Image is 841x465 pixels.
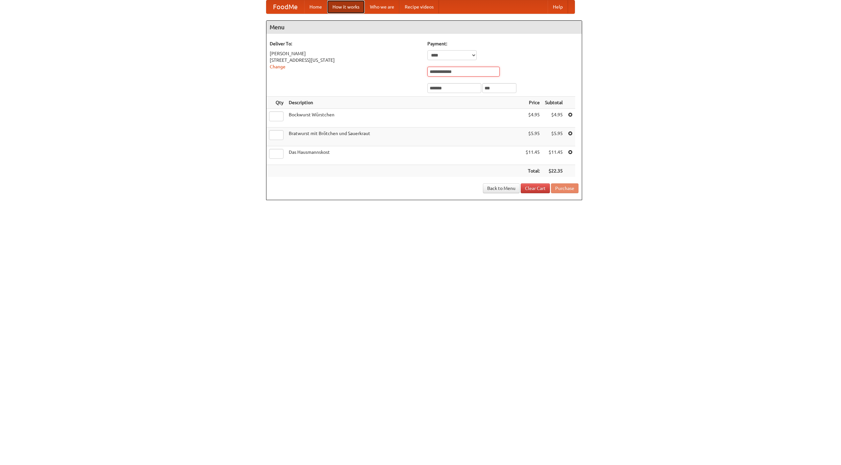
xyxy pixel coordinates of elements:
[270,50,421,57] div: [PERSON_NAME]
[542,128,565,146] td: $5.95
[286,109,523,128] td: Bockwurst Würstchen
[542,97,565,109] th: Subtotal
[327,0,365,13] a: How it works
[427,40,579,47] h5: Payment:
[286,128,523,146] td: Bratwurst mit Brötchen und Sauerkraut
[523,165,542,177] th: Total:
[266,21,582,34] h4: Menu
[542,165,565,177] th: $22.35
[266,0,304,13] a: FoodMe
[399,0,439,13] a: Recipe videos
[542,109,565,128] td: $4.95
[548,0,568,13] a: Help
[523,97,542,109] th: Price
[270,64,285,69] a: Change
[523,128,542,146] td: $5.95
[521,183,550,193] a: Clear Cart
[542,146,565,165] td: $11.45
[551,183,579,193] button: Purchase
[483,183,520,193] a: Back to Menu
[304,0,327,13] a: Home
[523,146,542,165] td: $11.45
[523,109,542,128] td: $4.95
[270,40,421,47] h5: Deliver To:
[365,0,399,13] a: Who we are
[266,97,286,109] th: Qty
[286,97,523,109] th: Description
[270,57,421,63] div: [STREET_ADDRESS][US_STATE]
[286,146,523,165] td: Das Hausmannskost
